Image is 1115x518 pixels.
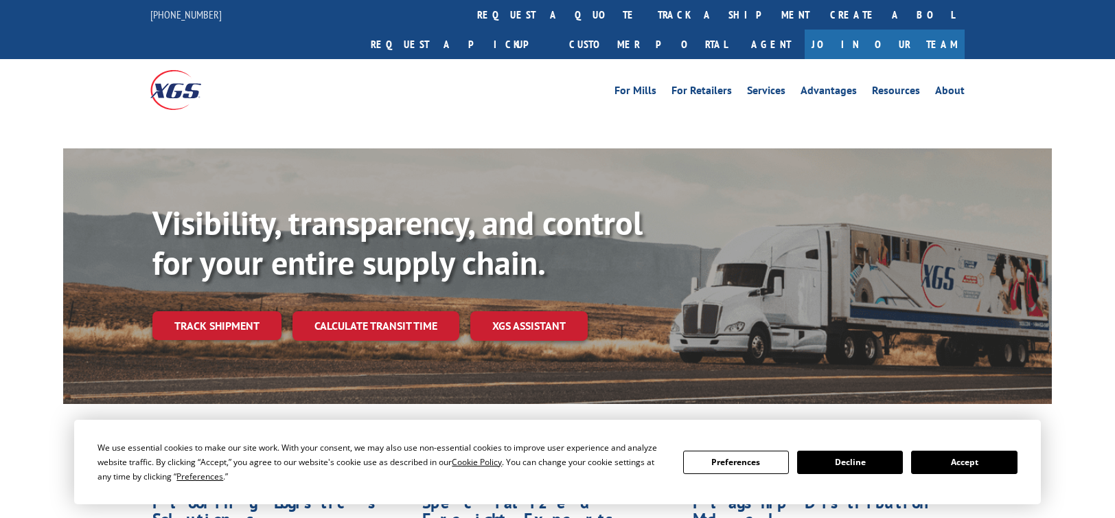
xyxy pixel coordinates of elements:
[797,451,903,474] button: Decline
[97,440,666,484] div: We use essential cookies to make our site work. With your consent, we may also use non-essential ...
[747,85,785,100] a: Services
[805,30,965,59] a: Join Our Team
[470,311,588,341] a: XGS ASSISTANT
[737,30,805,59] a: Agent
[152,201,643,284] b: Visibility, transparency, and control for your entire supply chain.
[176,471,223,482] span: Preferences
[911,451,1017,474] button: Accept
[935,85,965,100] a: About
[292,311,459,341] a: Calculate transit time
[452,456,502,468] span: Cookie Policy
[152,311,281,340] a: Track shipment
[559,30,737,59] a: Customer Portal
[150,8,222,21] a: [PHONE_NUMBER]
[614,85,656,100] a: For Mills
[671,85,732,100] a: For Retailers
[801,85,857,100] a: Advantages
[360,30,559,59] a: Request a pickup
[74,420,1041,504] div: Cookie Consent Prompt
[872,85,920,100] a: Resources
[683,451,789,474] button: Preferences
